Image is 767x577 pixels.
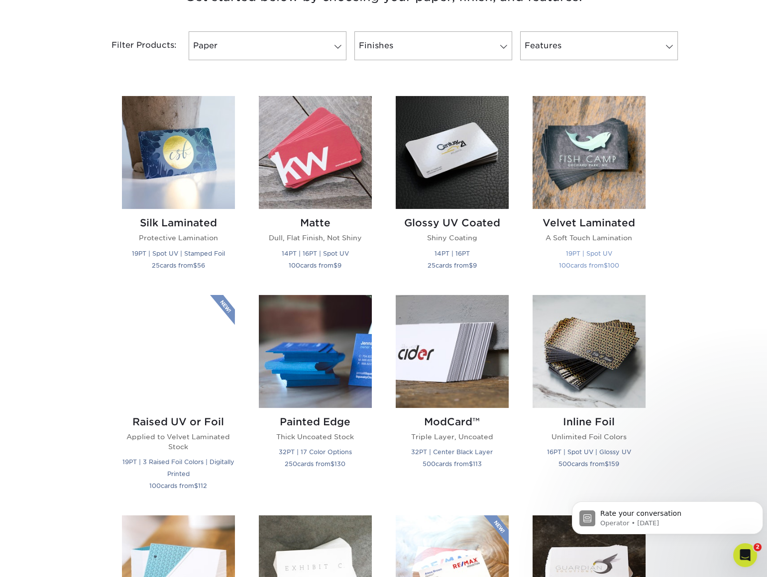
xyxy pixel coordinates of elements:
[396,295,509,408] img: ModCard™ Business Cards
[259,233,372,243] p: Dull, Flat Finish, Not Shiny
[122,416,235,428] h2: Raised UV or Foil
[559,262,570,269] span: 100
[473,460,482,468] span: 113
[198,482,207,489] span: 112
[533,96,646,283] a: Velvet Laminated Business Cards Velvet Laminated A Soft Touch Lamination 19PT | Spot UV 100cards ...
[289,262,341,269] small: cards from
[259,416,372,428] h2: Painted Edge
[733,543,757,567] iframe: Intercom live chat
[473,262,477,269] span: 9
[608,262,619,269] span: 100
[558,460,571,468] span: 500
[396,96,509,209] img: Glossy UV Coated Business Cards
[149,482,207,489] small: cards from
[149,482,161,489] span: 100
[259,96,372,283] a: Matte Business Cards Matte Dull, Flat Finish, Not Shiny 14PT | 16PT | Spot UV 100cards from$9
[279,448,352,456] small: 32PT | 17 Color Options
[428,262,436,269] span: 25
[333,262,337,269] span: $
[193,262,197,269] span: $
[122,295,235,408] img: Raised UV or Foil Business Cards
[423,460,436,468] span: 500
[259,217,372,229] h2: Matte
[435,250,470,257] small: 14PT | 16PT
[285,460,297,468] span: 250
[396,432,509,442] p: Triple Layer, Uncoated
[330,460,334,468] span: $
[210,295,235,325] img: New Product
[754,543,762,551] span: 2
[259,96,372,209] img: Matte Business Cards
[85,31,185,60] div: Filter Products:
[259,295,372,408] img: Painted Edge Business Cards
[533,295,646,408] img: Inline Foil Business Cards
[604,262,608,269] span: $
[197,262,205,269] span: 56
[469,460,473,468] span: $
[396,416,509,428] h2: ModCard™
[533,295,646,504] a: Inline Foil Business Cards Inline Foil Unlimited Foil Colors 16PT | Spot UV | Glossy UV 500cards ...
[469,262,473,269] span: $
[609,460,619,468] span: 159
[396,96,509,283] a: Glossy UV Coated Business Cards Glossy UV Coated Shiny Coating 14PT | 16PT 25cards from$9
[396,233,509,243] p: Shiny Coating
[282,250,349,257] small: 14PT | 16PT | Spot UV
[152,262,205,269] small: cards from
[566,250,612,257] small: 19PT | Spot UV
[533,416,646,428] h2: Inline Foil
[533,217,646,229] h2: Velvet Laminated
[259,432,372,442] p: Thick Uncoated Stock
[122,217,235,229] h2: Silk Laminated
[259,295,372,504] a: Painted Edge Business Cards Painted Edge Thick Uncoated Stock 32PT | 17 Color Options 250cards fr...
[189,31,346,60] a: Paper
[533,432,646,442] p: Unlimited Foil Colors
[334,460,345,468] span: 130
[285,460,345,468] small: cards from
[122,295,235,504] a: Raised UV or Foil Business Cards Raised UV or Foil Applied to Velvet Laminated Stock 19PT | 3 Rai...
[132,250,225,257] small: 19PT | Spot UV | Stamped Foil
[354,31,512,60] a: Finishes
[533,233,646,243] p: A Soft Touch Lamination
[533,96,646,209] img: Velvet Laminated Business Cards
[122,233,235,243] p: Protective Lamination
[122,96,235,283] a: Silk Laminated Business Cards Silk Laminated Protective Lamination 19PT | Spot UV | Stamped Foil ...
[194,482,198,489] span: $
[559,262,619,269] small: cards from
[428,262,477,269] small: cards from
[558,460,619,468] small: cards from
[605,460,609,468] span: $
[396,295,509,504] a: ModCard™ Business Cards ModCard™ Triple Layer, Uncoated 32PT | Center Black Layer 500cards from$113
[547,448,631,456] small: 16PT | Spot UV | Glossy UV
[2,547,85,574] iframe: Google Customer Reviews
[337,262,341,269] span: 9
[152,262,160,269] span: 25
[568,481,767,550] iframe: Intercom notifications message
[122,458,234,478] small: 19PT | 3 Raised Foil Colors | Digitally Printed
[396,217,509,229] h2: Glossy UV Coated
[423,460,482,468] small: cards from
[122,432,235,452] p: Applied to Velvet Laminated Stock
[122,96,235,209] img: Silk Laminated Business Cards
[520,31,678,60] a: Features
[484,515,509,545] img: New Product
[411,448,493,456] small: 32PT | Center Black Layer
[289,262,300,269] span: 100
